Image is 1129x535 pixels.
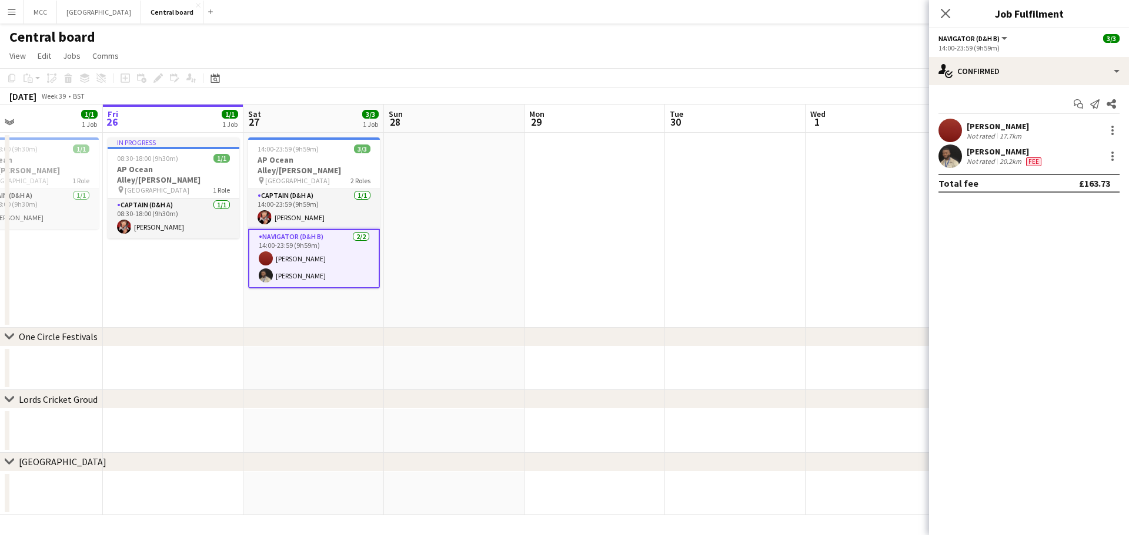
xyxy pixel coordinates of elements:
span: 1/1 [81,110,98,119]
span: 1 Role [72,176,89,185]
div: [DATE] [9,90,36,102]
span: 26 [106,115,118,129]
span: Week 39 [39,92,68,100]
app-job-card: 14:00-23:59 (9h59m)3/3AP Ocean Alley/[PERSON_NAME] [GEOGRAPHIC_DATA]2 RolesCaptain (D&H A)1/114:0... [248,137,380,288]
div: Not rated [967,132,997,140]
span: Fee [1026,157,1041,166]
div: Lords Cricket Groud [19,393,98,405]
div: [PERSON_NAME] [967,146,1044,157]
span: Sun [389,109,403,119]
a: Comms [88,48,123,63]
app-job-card: In progress08:30-18:00 (9h30m)1/1AP Ocean Alley/[PERSON_NAME] [GEOGRAPHIC_DATA]1 RoleCaptain (D&H... [108,137,239,238]
span: 3/3 [362,110,379,119]
div: One Circle Festivals [19,331,98,342]
h3: AP Ocean Alley/[PERSON_NAME] [248,154,380,176]
span: Edit [38,51,51,61]
div: £163.73 [1079,177,1110,189]
div: 1 Job [363,120,378,129]
span: 1 Role [213,186,230,194]
span: 1/1 [73,144,89,153]
button: [GEOGRAPHIC_DATA] [57,1,141,23]
span: Tue [670,109,683,119]
span: 08:30-18:00 (9h30m) [117,154,178,163]
a: Edit [33,48,56,63]
span: 30 [668,115,683,129]
div: In progress [108,137,239,147]
div: [GEOGRAPHIC_DATA] [19,456,106,467]
span: 2 Roles [350,176,370,185]
div: 1 Job [82,120,97,129]
button: Central board [141,1,203,23]
h3: AP Ocean Alley/[PERSON_NAME] [108,164,239,185]
span: 1/1 [213,154,230,163]
span: 1 [809,115,826,129]
span: Navigator (D&H B) [938,34,1000,43]
div: Confirmed [929,57,1129,85]
span: 27 [246,115,261,129]
span: Jobs [63,51,81,61]
button: Navigator (D&H B) [938,34,1009,43]
div: [PERSON_NAME] [967,121,1029,132]
span: Comms [92,51,119,61]
h3: Job Fulfilment [929,6,1129,21]
div: 20.2km [997,157,1024,166]
span: 1/1 [222,110,238,119]
span: 3/3 [1103,34,1120,43]
div: Crew has different fees then in role [1024,157,1044,166]
span: View [9,51,26,61]
div: BST [73,92,85,100]
span: 14:00-23:59 (9h59m) [258,144,319,153]
span: Fri [108,109,118,119]
span: 3/3 [354,144,370,153]
h1: Central board [9,28,95,46]
span: 28 [387,115,403,129]
div: 1 Job [222,120,238,129]
button: MCC [24,1,57,23]
div: Not rated [967,157,997,166]
div: Total fee [938,177,978,189]
app-card-role: Navigator (D&H B)2/214:00-23:59 (9h59m)[PERSON_NAME][PERSON_NAME] [248,229,380,288]
app-card-role: Captain (D&H A)1/114:00-23:59 (9h59m)[PERSON_NAME] [248,189,380,229]
span: [GEOGRAPHIC_DATA] [125,186,189,194]
span: [GEOGRAPHIC_DATA] [265,176,330,185]
div: 17.7km [997,132,1024,140]
app-card-role: Captain (D&H A)1/108:30-18:00 (9h30m)[PERSON_NAME] [108,198,239,238]
span: 29 [527,115,545,129]
div: 14:00-23:59 (9h59m) [938,43,1120,52]
a: Jobs [58,48,85,63]
span: Sat [248,109,261,119]
a: View [5,48,31,63]
span: Mon [529,109,545,119]
span: Wed [810,109,826,119]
